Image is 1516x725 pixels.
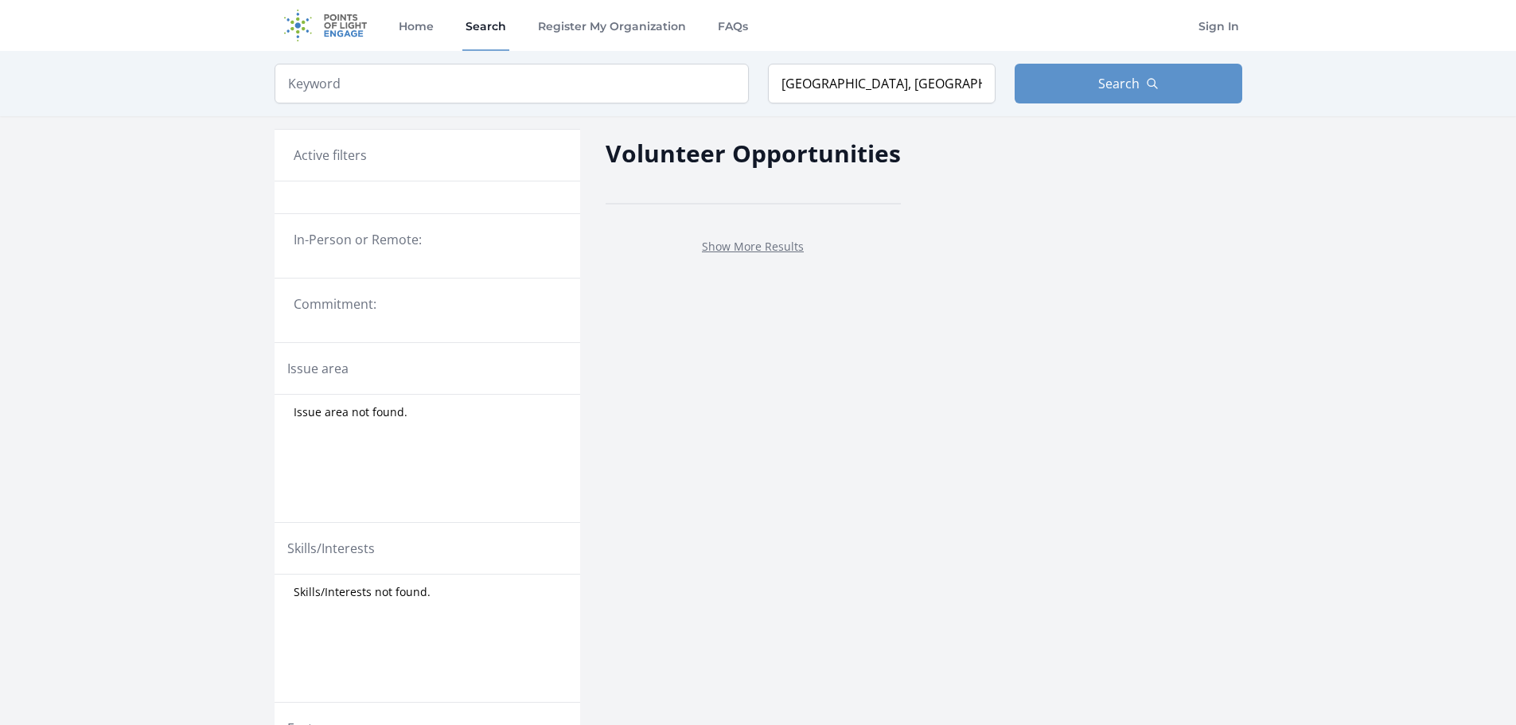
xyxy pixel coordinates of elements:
input: Keyword [275,64,749,103]
legend: Commitment: [294,294,561,314]
legend: In-Person or Remote: [294,230,561,249]
span: Issue area not found. [294,404,407,420]
input: Location [768,64,996,103]
h2: Volunteer Opportunities [606,135,901,171]
legend: Skills/Interests [287,539,375,558]
span: Skills/Interests not found. [294,584,431,600]
span: Search [1098,74,1140,93]
h3: Active filters [294,146,367,165]
a: Show More Results [702,239,804,254]
legend: Issue area [287,359,349,378]
button: Search [1015,64,1242,103]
